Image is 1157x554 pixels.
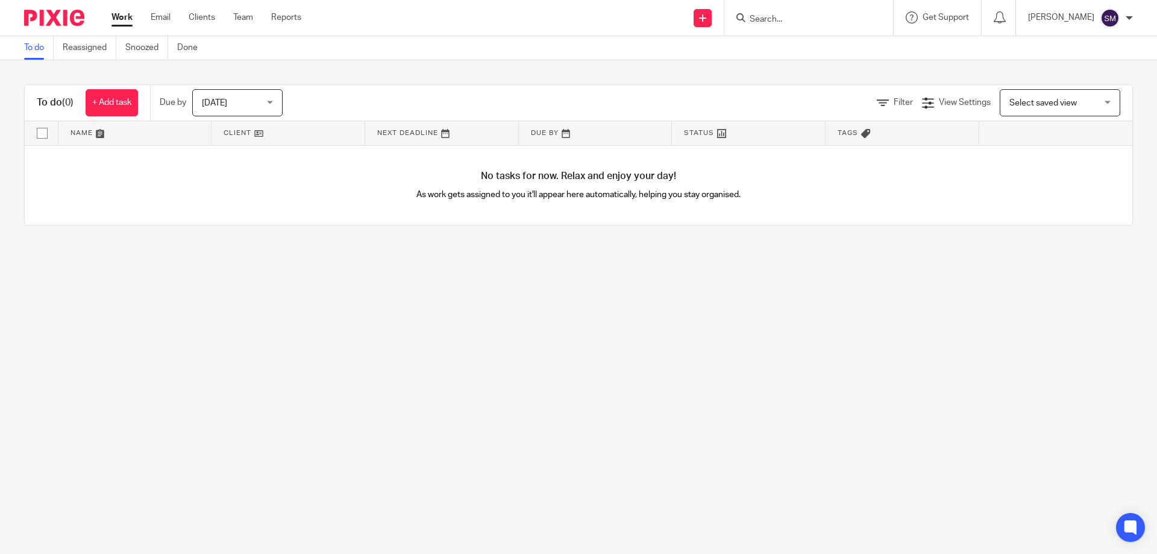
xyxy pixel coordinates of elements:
[125,36,168,60] a: Snoozed
[37,96,74,109] h1: To do
[189,11,215,24] a: Clients
[894,98,913,107] span: Filter
[111,11,133,24] a: Work
[1009,99,1077,107] span: Select saved view
[271,11,301,24] a: Reports
[62,98,74,107] span: (0)
[202,99,227,107] span: [DATE]
[302,189,856,201] p: As work gets assigned to you it'll appear here automatically, helping you stay organised.
[24,36,54,60] a: To do
[24,10,84,26] img: Pixie
[939,98,991,107] span: View Settings
[160,96,186,109] p: Due by
[233,11,253,24] a: Team
[86,89,138,116] a: + Add task
[151,11,171,24] a: Email
[1100,8,1120,28] img: svg%3E
[177,36,207,60] a: Done
[923,13,969,22] span: Get Support
[63,36,116,60] a: Reassigned
[838,130,858,136] span: Tags
[1028,11,1094,24] p: [PERSON_NAME]
[25,170,1132,183] h4: No tasks for now. Relax and enjoy your day!
[748,14,857,25] input: Search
